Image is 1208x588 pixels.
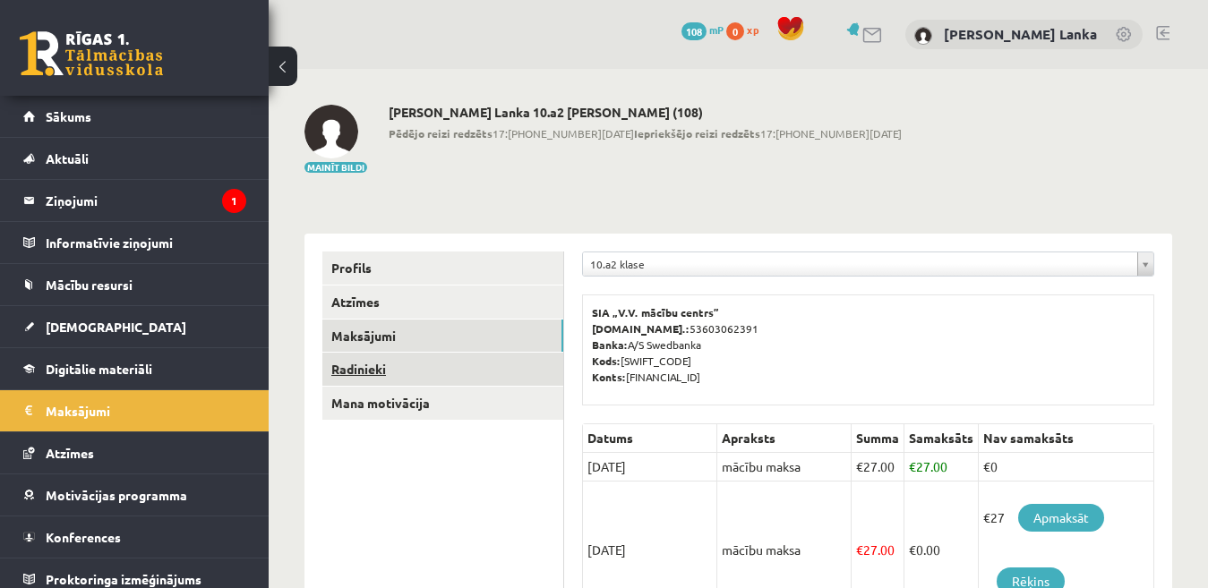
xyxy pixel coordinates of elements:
a: Ziņojumi1 [23,180,246,221]
a: [PERSON_NAME] Lanka [944,25,1097,43]
a: 0 xp [726,22,767,37]
span: 0 [726,22,744,40]
b: Konts: [592,370,626,384]
span: Mācību resursi [46,277,133,293]
img: Selīna Lanka [304,105,358,158]
a: Apmaksāt [1018,504,1104,532]
a: Profils [322,251,563,285]
span: € [856,541,863,558]
span: xp [747,22,758,37]
a: Rīgas 1. Tālmācības vidusskola [20,31,163,76]
a: Informatīvie ziņojumi [23,222,246,263]
td: [DATE] [583,453,717,481]
button: Mainīt bildi [304,162,367,173]
span: Atzīmes [46,445,94,461]
a: Digitālie materiāli [23,348,246,389]
b: Banka: [592,337,628,352]
b: SIA „V.V. mācību centrs” [592,305,720,320]
legend: Maksājumi [46,390,246,431]
span: Digitālie materiāli [46,361,152,377]
th: Nav samaksāts [979,424,1154,453]
a: Sākums [23,96,246,137]
span: 17:[PHONE_NUMBER][DATE] 17:[PHONE_NUMBER][DATE] [389,125,902,141]
th: Samaksāts [904,424,979,453]
a: 108 mP [681,22,724,37]
td: 27.00 [904,453,979,481]
a: Maksājumi [23,390,246,431]
span: € [909,541,916,558]
legend: Informatīvie ziņojumi [46,222,246,263]
th: Datums [583,424,717,453]
b: Pēdējo reizi redzēts [389,126,493,141]
th: Summa [852,424,904,453]
span: € [909,458,916,474]
span: Sākums [46,108,91,124]
img: Selīna Lanka [914,27,932,45]
span: Motivācijas programma [46,487,187,503]
td: €0 [979,453,1154,481]
span: [DEMOGRAPHIC_DATA] [46,319,186,335]
th: Apraksts [717,424,852,453]
span: mP [709,22,724,37]
a: Radinieki [322,353,563,386]
span: 10.a2 klase [590,252,1130,276]
p: 53603062391 A/S Swedbanka [SWIFT_CODE] [FINANCIAL_ID] [592,304,1144,385]
b: Iepriekšējo reizi redzēts [634,126,760,141]
h2: [PERSON_NAME] Lanka 10.a2 [PERSON_NAME] (108) [389,105,902,120]
i: 1 [222,189,246,213]
a: [DEMOGRAPHIC_DATA] [23,306,246,347]
a: Mana motivācija [322,387,563,420]
a: Konferences [23,516,246,558]
a: Motivācijas programma [23,474,246,516]
a: Aktuāli [23,138,246,179]
span: € [856,458,863,474]
b: [DOMAIN_NAME].: [592,321,690,336]
span: Proktoringa izmēģinājums [46,571,201,587]
a: Atzīmes [322,285,563,319]
span: Konferences [46,529,121,545]
td: mācību maksa [717,453,852,481]
b: Kods: [592,354,621,368]
span: 108 [681,22,707,40]
a: Mācību resursi [23,264,246,305]
a: Atzīmes [23,432,246,473]
a: Maksājumi [322,320,563,353]
a: 10.a2 klase [583,252,1153,276]
legend: Ziņojumi [46,180,246,221]
td: 27.00 [852,453,904,481]
span: Aktuāli [46,150,89,166]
